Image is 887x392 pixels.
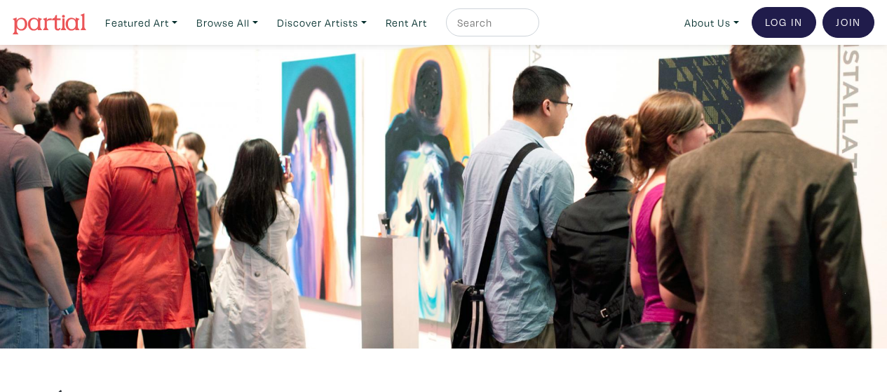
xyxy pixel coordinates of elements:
[190,8,264,37] a: Browse All
[456,14,526,32] input: Search
[752,7,816,38] a: Log In
[99,8,184,37] a: Featured Art
[678,8,745,37] a: About Us
[822,7,874,38] a: Join
[271,8,373,37] a: Discover Artists
[379,8,433,37] a: Rent Art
